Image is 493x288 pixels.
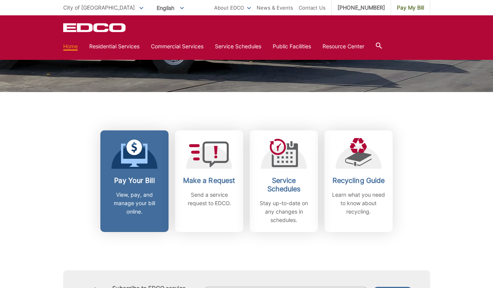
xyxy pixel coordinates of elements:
[250,130,318,232] a: Service Schedules Stay up-to-date on any changes in schedules.
[273,42,311,51] a: Public Facilities
[215,42,261,51] a: Service Schedules
[330,176,387,185] h2: Recycling Guide
[63,4,135,11] span: City of [GEOGRAPHIC_DATA]
[256,176,312,193] h2: Service Schedules
[397,3,424,12] span: Pay My Bill
[89,42,139,51] a: Residential Services
[323,42,364,51] a: Resource Center
[256,199,312,224] p: Stay up-to-date on any changes in schedules.
[106,176,163,185] h2: Pay Your Bill
[175,130,243,232] a: Make a Request Send a service request to EDCO.
[100,130,169,232] a: Pay Your Bill View, pay, and manage your bill online.
[257,3,293,12] a: News & Events
[299,3,326,12] a: Contact Us
[63,23,127,32] a: EDCD logo. Return to the homepage.
[181,176,237,185] h2: Make a Request
[324,130,393,232] a: Recycling Guide Learn what you need to know about recycling.
[181,191,237,207] p: Send a service request to EDCO.
[151,2,190,14] span: English
[106,191,163,216] p: View, pay, and manage your bill online.
[151,42,203,51] a: Commercial Services
[214,3,251,12] a: About EDCO
[330,191,387,216] p: Learn what you need to know about recycling.
[63,42,78,51] a: Home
